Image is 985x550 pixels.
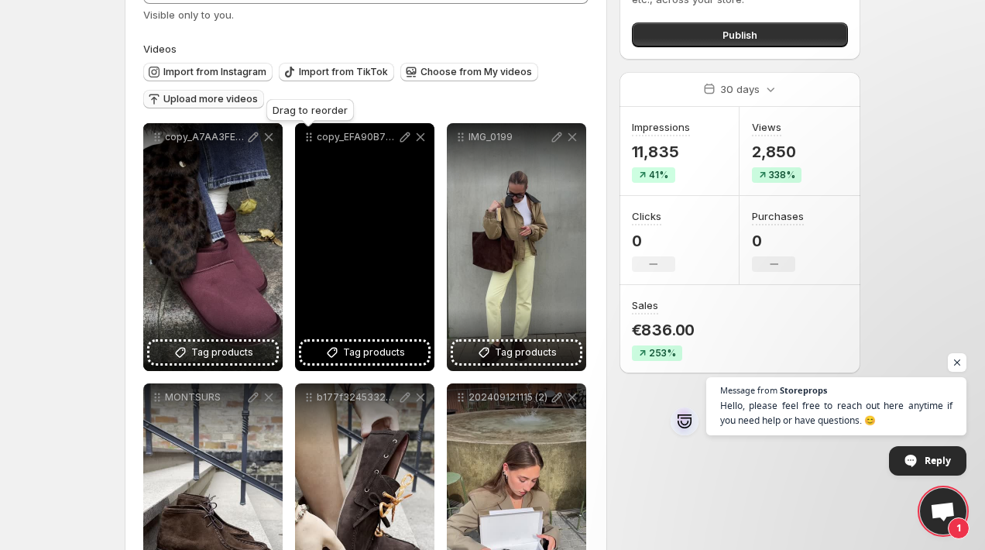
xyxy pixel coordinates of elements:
[722,27,757,43] span: Publish
[752,208,804,224] h3: Purchases
[143,123,283,371] div: copy_A7AA3FE9-2103-49AE-8F40-A7AC48116C73Tag products
[299,66,388,78] span: Import from TikTok
[752,119,781,135] h3: Views
[632,119,690,135] h3: Impressions
[720,398,952,428] span: Hello, please feel free to reach out here anytime if you need help or have questions. 😊
[649,169,668,181] span: 41%
[780,386,827,394] span: Storeprops
[295,123,434,371] div: copy_EFA90B75-516C-48F2-93AA-E9479E4507CATag products
[301,342,428,363] button: Tag products
[632,232,675,250] p: 0
[143,9,234,21] span: Visible only to you.
[163,66,266,78] span: Import from Instagram
[400,63,538,81] button: Choose from My videos
[632,321,695,339] p: €836.00
[191,345,253,360] span: Tag products
[769,169,795,181] span: 338%
[163,93,258,105] span: Upload more videos
[453,342,580,363] button: Tag products
[143,43,177,55] span: Videos
[632,22,848,47] button: Publish
[279,63,394,81] button: Import from TikTok
[143,63,273,81] button: Import from Instagram
[149,342,276,363] button: Tag products
[165,131,245,143] p: copy_A7AA3FE9-2103-49AE-8F40-A7AC48116C73
[165,391,245,404] p: MONTSURS
[925,447,951,474] span: Reply
[632,143,690,161] p: 11,835
[948,517,970,539] span: 1
[920,488,966,535] div: Open chat
[468,131,549,143] p: IMG_0199
[343,345,405,360] span: Tag products
[752,232,804,250] p: 0
[720,81,760,97] p: 30 days
[632,297,658,313] h3: Sales
[468,391,549,404] p: 202409121115 (2)
[447,123,586,371] div: IMG_0199Tag products
[720,386,777,394] span: Message from
[649,347,676,359] span: 253%
[495,345,557,360] span: Tag products
[752,143,801,161] p: 2,850
[317,131,397,143] p: copy_EFA90B75-516C-48F2-93AA-E9479E4507CA
[317,391,397,404] p: b177f32453324283b3116b50fb0cb689
[143,90,264,108] button: Upload more videos
[632,208,661,224] h3: Clicks
[420,66,532,78] span: Choose from My videos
